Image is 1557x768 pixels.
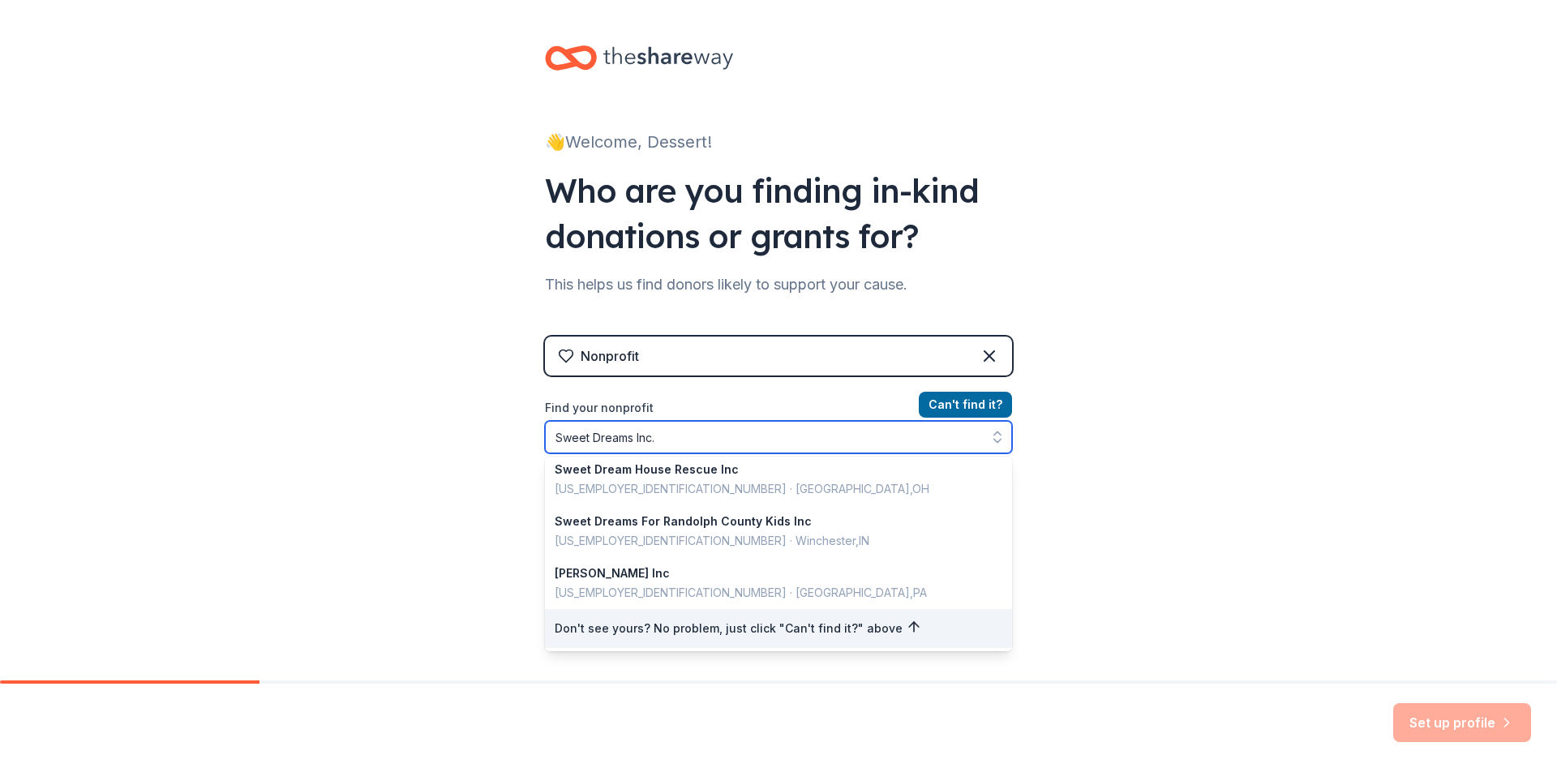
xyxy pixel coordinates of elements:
div: [US_EMPLOYER_IDENTIFICATION_NUMBER] · [GEOGRAPHIC_DATA] , PA [555,583,983,603]
div: [US_EMPLOYER_IDENTIFICATION_NUMBER] · Winchester , IN [555,531,983,551]
div: [US_EMPLOYER_IDENTIFICATION_NUMBER] · [GEOGRAPHIC_DATA] , OH [555,479,983,499]
div: Sweet Dream House Rescue Inc [555,460,983,479]
div: Sweet Dreams For Randolph County Kids Inc [555,512,983,531]
div: Don't see yours? No problem, just click "Can't find it?" above [545,609,1012,648]
input: Search by name, EIN, or city [545,421,1012,453]
div: [PERSON_NAME] Inc [555,564,983,583]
